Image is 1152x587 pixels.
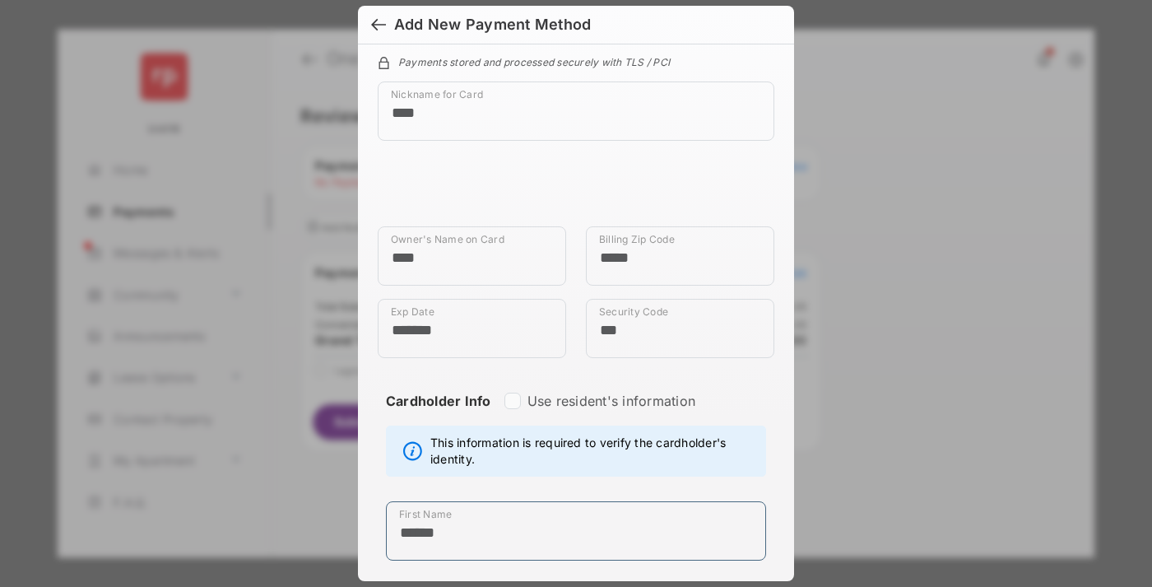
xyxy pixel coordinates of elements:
label: Use resident's information [527,393,695,409]
div: Payments stored and processed securely with TLS / PCI [378,54,774,68]
iframe: Credit card field [378,154,774,226]
strong: Cardholder Info [386,393,491,439]
span: This information is required to verify the cardholder's identity. [430,435,757,468]
div: Add New Payment Method [394,16,591,34]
